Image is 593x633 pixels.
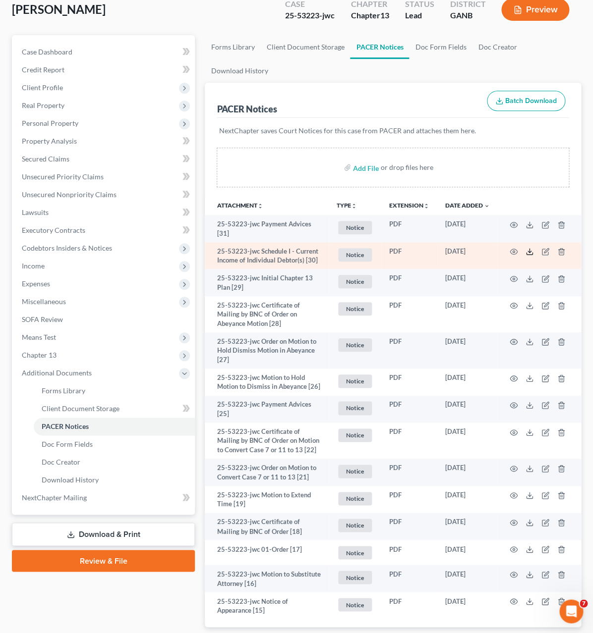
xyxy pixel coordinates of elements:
[22,137,77,145] span: Property Analysis
[205,369,329,396] td: 25-53223-jwc Motion to Hold Motion to Dismiss in Abeyance [26]
[14,61,195,79] a: Credit Report
[285,10,335,21] div: 25-53223-jwc
[205,59,274,83] a: Download History
[437,215,498,242] td: [DATE]
[34,453,195,471] a: Doc Creator
[450,10,485,21] div: GANB
[42,422,89,430] span: PACER Notices
[219,126,567,136] p: NextChapter saves Court Notices for this case from PACER and attaches them here.
[22,315,63,323] span: SOFA Review
[12,550,195,572] a: Review & File
[338,338,372,352] span: Notice
[381,422,437,459] td: PDF
[351,10,389,21] div: Chapter
[14,168,195,186] a: Unsecured Priority Claims
[34,382,195,400] a: Forms Library
[205,396,329,423] td: 25-53223-jwc Payment Advices [25]
[22,226,85,234] span: Executory Contracts
[338,492,372,505] span: Notice
[22,119,78,127] span: Personal Property
[22,83,63,92] span: Client Profile
[22,172,104,181] span: Unsecured Priority Claims
[22,297,66,306] span: Miscellaneous
[22,208,49,216] span: Lawsuits
[22,101,64,109] span: Real Property
[338,248,372,262] span: Notice
[12,2,106,16] span: [PERSON_NAME]
[205,422,329,459] td: 25-53223-jwc Certificate of Mailing by BNC of Order on Motion to Convert Case 7 or 11 to 13 [22]
[205,242,329,269] td: 25-53223-jwc Schedule I - Current Income of Individual Debtor(s) [30]
[405,10,434,21] div: Lead
[42,458,80,466] span: Doc Creator
[338,302,372,316] span: Notice
[205,513,329,540] td: 25-53223-jwc Certificate of Mailing by BNC of Order [18]
[337,247,373,263] a: Notice
[338,221,372,234] span: Notice
[351,203,357,209] i: unfold_more
[437,269,498,296] td: [DATE]
[205,565,329,592] td: 25-53223-jwc Motion to Substitute Attorney [16]
[437,459,498,486] td: [DATE]
[381,269,437,296] td: PDF
[14,311,195,328] a: SOFA Review
[205,35,260,59] a: Forms Library
[14,132,195,150] a: Property Analysis
[484,203,490,209] i: expand_more
[437,242,498,269] td: [DATE]
[381,162,433,172] div: or drop files here
[505,97,557,105] span: Batch Download
[14,221,195,239] a: Executory Contracts
[437,396,498,423] td: [DATE]
[437,592,498,619] td: [DATE]
[580,599,588,607] span: 7
[42,386,85,395] span: Forms Library
[42,404,119,413] span: Client Document Storage
[205,296,329,332] td: 25-53223-jwc Certificate of Mailing by BNC of Order on Abeyance Motion [28]
[381,486,437,513] td: PDF
[437,296,498,332] td: [DATE]
[338,465,372,478] span: Notice
[409,35,472,59] a: Doc Form Fields
[22,369,92,377] span: Additional Documents
[437,513,498,540] td: [DATE]
[381,565,437,592] td: PDF
[205,486,329,513] td: 25-53223-jwc Motion to Extend Time [19]
[260,35,350,59] a: Client Document Storage
[12,523,195,546] a: Download & Print
[22,190,117,199] span: Unsecured Nonpriority Claims
[437,486,498,513] td: [DATE]
[22,244,112,252] span: Codebtors Insiders & Notices
[337,400,373,416] a: Notice
[381,396,437,423] td: PDF
[381,459,437,486] td: PDF
[22,48,72,56] span: Case Dashboard
[14,204,195,221] a: Lawsuits
[205,269,329,296] td: 25-53223-jwc Initial Chapter 13 Plan [29]
[337,219,373,236] a: Notice
[472,35,523,59] a: Doc Creator
[205,540,329,565] td: 25-53223-jwc 01-Order [17]
[205,592,329,619] td: 25-53223-jwc Notice of Appearance [15]
[337,203,357,209] button: TYPEunfold_more
[22,493,87,502] span: NextChapter Mailing
[22,351,57,359] span: Chapter 13
[389,202,429,209] a: Extensionunfold_more
[337,273,373,290] a: Notice
[217,202,263,209] a: Attachmentunfold_more
[338,571,372,584] span: Notice
[338,519,372,532] span: Notice
[337,596,373,613] a: Notice
[338,428,372,442] span: Notice
[337,544,373,561] a: Notice
[42,475,99,484] span: Download History
[34,435,195,453] a: Doc Form Fields
[337,463,373,479] a: Notice
[205,459,329,486] td: 25-53223-jwc Order on Motion to Convert Case 7 or 11 to 13 [21]
[22,155,69,163] span: Secured Claims
[14,43,195,61] a: Case Dashboard
[381,592,437,619] td: PDF
[381,540,437,565] td: PDF
[381,513,437,540] td: PDF
[381,369,437,396] td: PDF
[338,275,372,288] span: Notice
